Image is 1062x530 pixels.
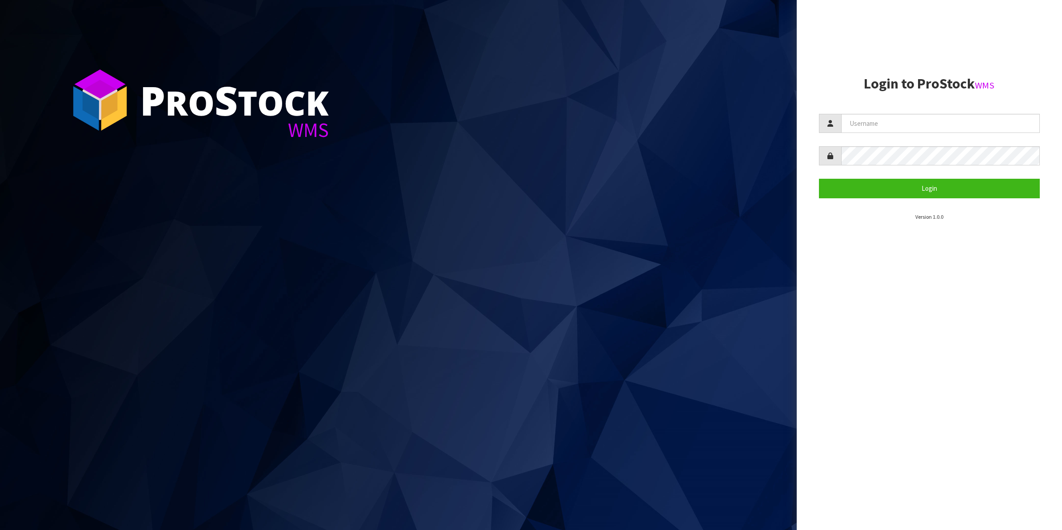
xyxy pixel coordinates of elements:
span: S [215,73,238,127]
small: WMS [975,80,994,91]
span: P [140,73,165,127]
h2: Login to ProStock [819,76,1040,92]
small: Version 1.0.0 [915,213,943,220]
div: WMS [140,120,329,140]
img: ProStock Cube [67,67,133,133]
div: ro tock [140,80,329,120]
button: Login [819,179,1040,198]
input: Username [841,114,1040,133]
